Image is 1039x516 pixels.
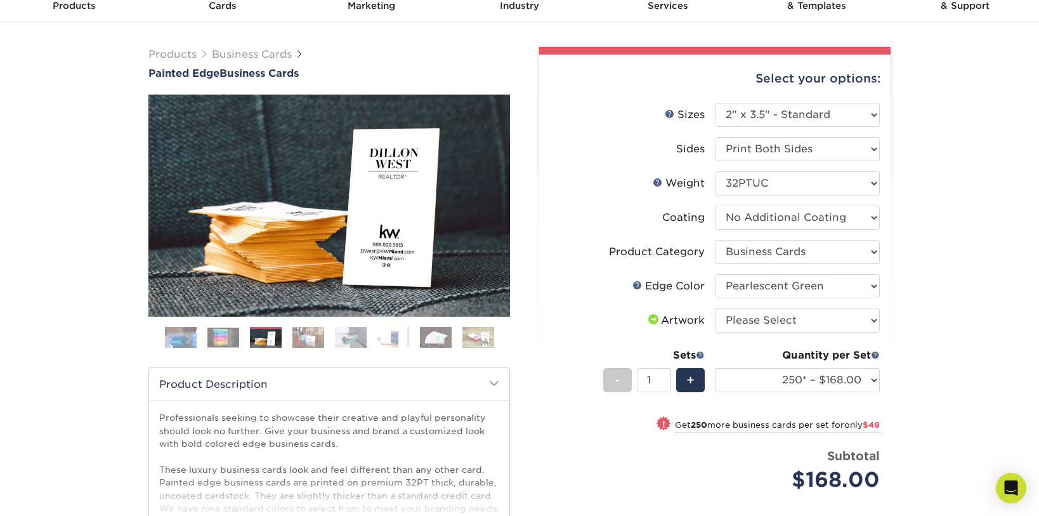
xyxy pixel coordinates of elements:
[653,176,705,191] div: Weight
[148,67,219,79] span: Painted Edge
[148,67,510,79] a: Painted EdgeBusiness Cards
[212,48,292,60] a: Business Cards
[149,368,509,400] h2: Product Description
[863,420,880,430] span: $49
[609,244,705,260] div: Product Category
[715,348,880,363] div: Quantity per Set
[844,420,880,430] span: only
[549,55,880,103] div: Select your options:
[148,48,197,60] a: Products
[615,371,620,390] span: -
[462,326,494,348] img: Business Cards 08
[996,473,1026,503] div: Open Intercom Messenger
[632,279,705,294] div: Edge Color
[420,326,452,348] img: Business Cards 07
[691,420,707,430] strong: 250
[148,81,510,331] img: Painted Edge 03
[250,327,282,350] img: Business Cards 03
[377,326,409,348] img: Business Cards 06
[148,67,510,79] h1: Business Cards
[724,465,880,495] div: $168.00
[165,322,197,354] img: Business Cards 01
[207,327,239,347] img: Business Cards 02
[676,142,705,157] div: Sides
[335,326,367,348] img: Business Cards 05
[686,371,695,390] span: +
[646,313,705,328] div: Artwork
[662,210,705,225] div: Coating
[292,326,324,348] img: Business Cards 04
[603,348,705,363] div: Sets
[675,420,880,433] small: Get more business cards per set for
[665,107,705,122] div: Sizes
[827,449,880,463] strong: Subtotal
[662,418,665,431] span: !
